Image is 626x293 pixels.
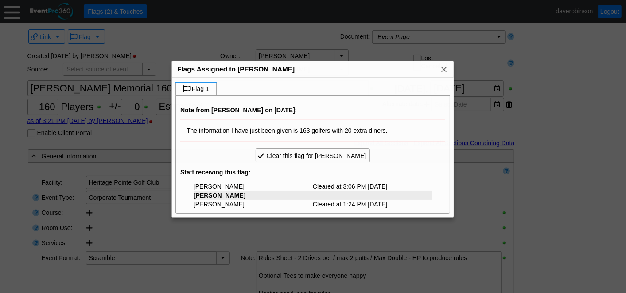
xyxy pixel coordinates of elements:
[194,201,313,208] div: [PERSON_NAME]
[180,107,445,114] div: Note from [PERSON_NAME] on [DATE]:
[258,151,368,158] span: Clear this flag for [PERSON_NAME]
[192,85,209,92] span: Flag 1
[313,201,432,208] div: Cleared at 1:24 PM [DATE]
[265,151,368,160] span: Clear this flag for [PERSON_NAME]
[313,183,432,190] div: Cleared at 3:06 PM [DATE]
[177,65,295,73] span: Flags Assigned to [PERSON_NAME]
[194,192,313,199] div: [PERSON_NAME]
[187,127,439,135] div: The information I have just been given is 163 golfers with 20 extra diners.
[180,169,445,176] div: Staff receiving this flag:
[194,183,313,190] div: [PERSON_NAME]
